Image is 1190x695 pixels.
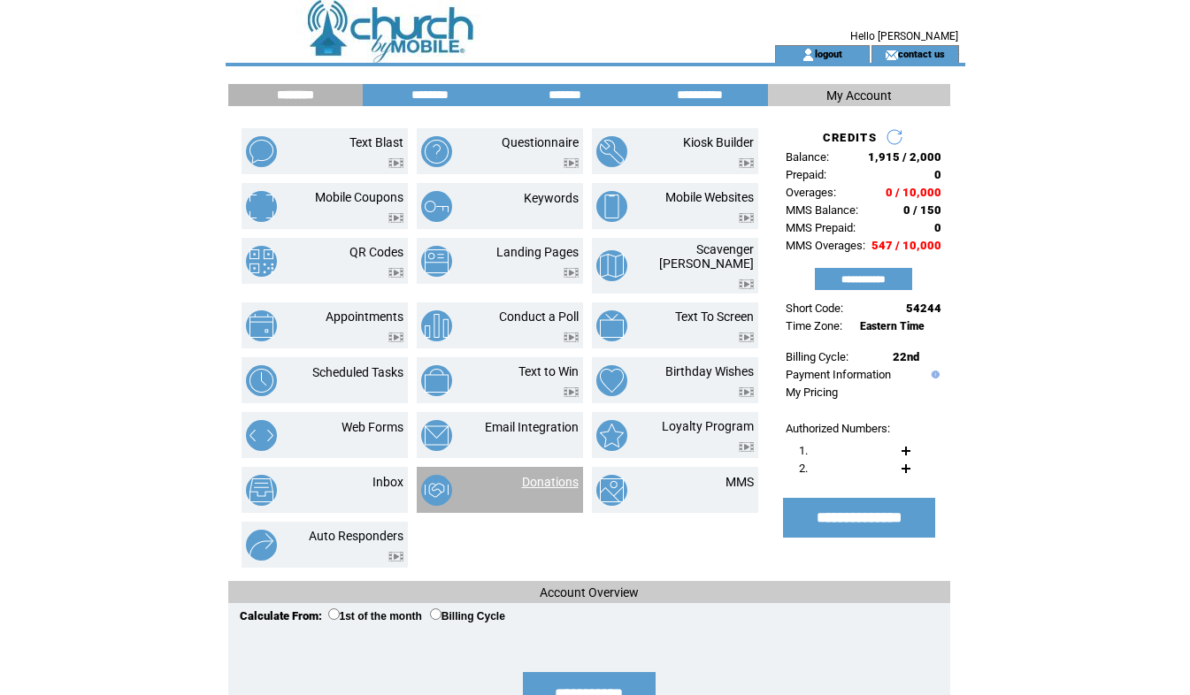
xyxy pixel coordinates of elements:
img: text-to-screen.png [596,310,627,341]
img: text-to-win.png [421,365,452,396]
a: My Pricing [786,386,838,399]
span: 0 [934,221,941,234]
a: Keywords [524,191,579,205]
span: 1. [799,444,808,457]
a: Auto Responders [309,529,403,543]
img: video.png [564,387,579,397]
span: 54244 [906,302,941,315]
img: mobile-coupons.png [246,191,277,222]
a: QR Codes [349,245,403,259]
a: Email Integration [485,420,579,434]
img: web-forms.png [246,420,277,451]
a: Text to Win [518,364,579,378]
label: Billing Cycle [430,610,505,622]
input: 1st of the month [328,608,340,620]
span: My Account [826,88,892,103]
span: Account Overview [540,585,639,600]
img: account_icon.gif [802,48,815,62]
img: donations.png [421,475,452,506]
span: Calculate From: [240,609,322,622]
img: video.png [388,213,403,223]
span: Short Code: [786,302,843,315]
a: logout [815,48,842,59]
a: Scheduled Tasks [312,365,403,379]
img: mms.png [596,475,627,506]
a: Birthday Wishes [665,364,754,378]
span: Balance: [786,150,829,164]
a: Conduct a Poll [499,309,579,324]
span: MMS Prepaid: [786,221,856,234]
a: Text Blast [349,135,403,149]
span: 2. [799,462,808,475]
a: Donations [522,475,579,489]
img: video.png [739,213,754,223]
a: MMS [726,475,754,489]
a: Landing Pages [496,245,579,259]
img: questionnaire.png [421,136,452,167]
a: Inbox [372,475,403,489]
span: CREDITS [823,131,877,144]
span: Hello [PERSON_NAME] [850,30,958,42]
span: Time Zone: [786,319,842,332]
img: help.gif [927,370,940,378]
img: video.png [388,332,403,342]
span: 0 / 10,000 [886,186,941,199]
a: Mobile Websites [665,190,754,204]
img: video.png [564,158,579,168]
a: Loyalty Program [662,419,754,433]
img: loyalty-program.png [596,420,627,451]
img: video.png [388,268,403,278]
img: video.png [739,332,754,342]
img: inbox.png [246,475,277,506]
img: video.png [739,158,754,168]
img: scheduled-tasks.png [246,365,277,396]
span: 1,915 / 2,000 [868,150,941,164]
img: birthday-wishes.png [596,365,627,396]
img: appointments.png [246,310,277,341]
img: video.png [739,279,754,289]
span: Billing Cycle: [786,350,848,363]
img: email-integration.png [421,420,452,451]
img: video.png [739,387,754,397]
img: video.png [564,332,579,342]
img: keywords.png [421,191,452,222]
span: 0 [934,168,941,181]
img: scavenger-hunt.png [596,250,627,281]
img: text-blast.png [246,136,277,167]
span: 547 / 10,000 [871,239,941,252]
img: qr-codes.png [246,246,277,277]
a: Text To Screen [675,309,754,324]
a: Scavenger [PERSON_NAME] [659,242,754,271]
a: Payment Information [786,368,891,381]
img: video.png [739,442,754,452]
img: kiosk-builder.png [596,136,627,167]
input: Billing Cycle [430,608,441,620]
img: auto-responders.png [246,530,277,561]
span: 22nd [893,350,919,363]
span: Eastern Time [860,320,925,332]
img: conduct-a-poll.png [421,310,452,341]
img: video.png [564,268,579,278]
img: video.png [388,158,403,168]
span: MMS Overages: [786,239,865,252]
a: Appointments [326,309,403,324]
img: mobile-websites.png [596,191,627,222]
a: Web Forms [342,420,403,434]
label: 1st of the month [328,610,422,622]
a: Kiosk Builder [683,135,754,149]
img: video.png [388,552,403,561]
span: Prepaid: [786,168,826,181]
img: landing-pages.png [421,246,452,277]
img: contact_us_icon.gif [885,48,898,62]
a: Mobile Coupons [315,190,403,204]
a: Questionnaire [502,135,579,149]
span: MMS Balance: [786,203,858,217]
span: Authorized Numbers: [786,422,890,435]
a: contact us [898,48,945,59]
span: 0 / 150 [903,203,941,217]
span: Overages: [786,186,836,199]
